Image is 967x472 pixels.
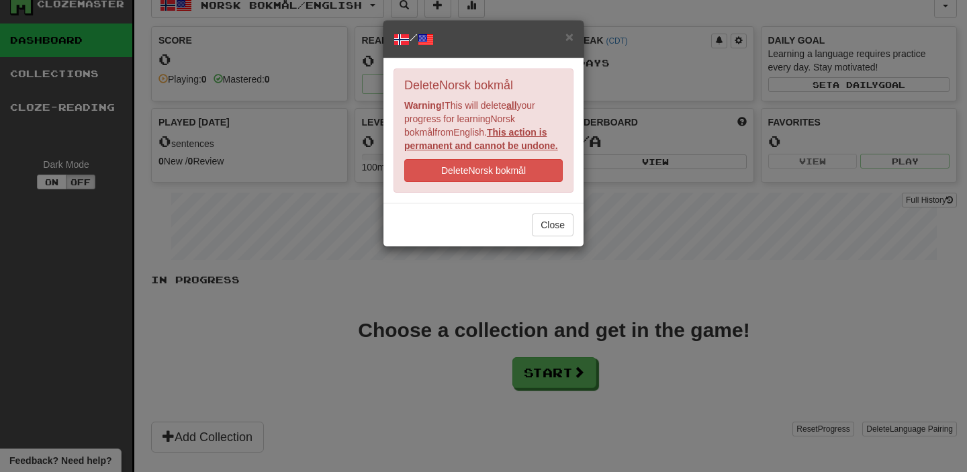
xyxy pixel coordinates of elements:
[404,159,563,182] button: DeleteNorsk bokmål
[565,30,573,44] button: Close
[404,79,563,93] h4: Delete Norsk bokmål
[404,99,563,152] p: This will delete your progress for learning Norsk bokmål from English .
[404,100,445,111] strong: Warning!
[565,29,573,44] span: ×
[532,214,573,236] button: Close
[506,100,517,111] u: all
[394,32,434,43] span: /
